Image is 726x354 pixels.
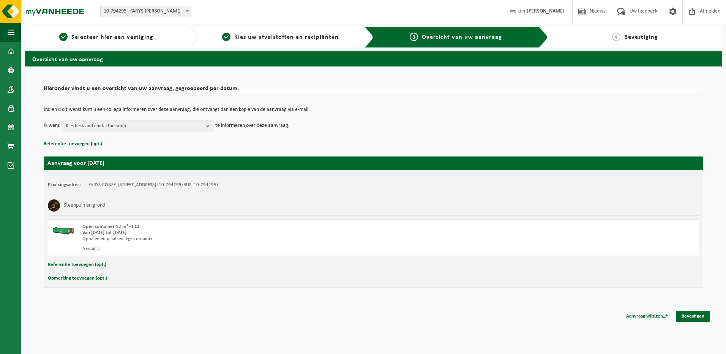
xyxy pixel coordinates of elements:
[47,160,104,166] strong: Aanvraag voor [DATE]
[676,311,710,322] a: Bevestigen
[48,182,81,187] strong: Plaatsingsadres:
[48,260,106,270] button: Referentie toevoegen (opt.)
[44,120,60,131] p: Ik wens
[44,107,703,112] p: Indien u dit wenst kunt u een collega informeren over deze aanvraag, die ontvangt dan een kopie v...
[82,246,404,252] div: Aantal: 1
[101,6,191,17] span: 10-794295 - FARYS-RONSE - RONSE
[59,33,68,41] span: 1
[234,34,339,40] span: Kies uw afvalstoffen en recipiënten
[62,120,213,131] button: Kies bestaand contactpersoon
[44,85,703,96] h2: Hieronder vindt u een overzicht van uw aanvraag, gegroepeerd per datum.
[44,139,102,149] button: Referentie toevoegen (opt.)
[82,230,126,235] strong: Van [DATE] tot [DATE]
[215,120,290,131] p: te informeren over deze aanvraag.
[71,34,153,40] span: Selecteer hier een vestiging
[66,120,203,132] span: Kies bestaand contactpersoon
[88,182,218,188] td: FARYS-RONSE, [STREET_ADDRESS] (10-794295/BUS, 10-794295)
[527,8,565,14] strong: [PERSON_NAME]
[222,33,230,41] span: 2
[82,236,404,242] div: Ophalen en plaatsen lege container
[64,199,105,212] h3: Steenpuin en grond
[422,34,502,40] span: Overzicht van uw aanvraag
[25,51,722,66] h2: Overzicht van uw aanvraag
[410,33,418,41] span: 3
[52,224,75,235] img: HK-XC-12-GN-00.png
[620,311,674,322] a: Aanvraag wijzigen
[624,34,658,40] span: Bevestiging
[48,273,107,283] button: Opmerking toevoegen (opt.)
[28,33,184,42] a: 1Selecteer hier een vestiging
[203,33,358,42] a: 2Kies uw afvalstoffen en recipiënten
[100,6,191,17] span: 10-794295 - FARYS-RONSE - RONSE
[612,33,620,41] span: 4
[82,224,140,229] span: Open container 12 m³ - C12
